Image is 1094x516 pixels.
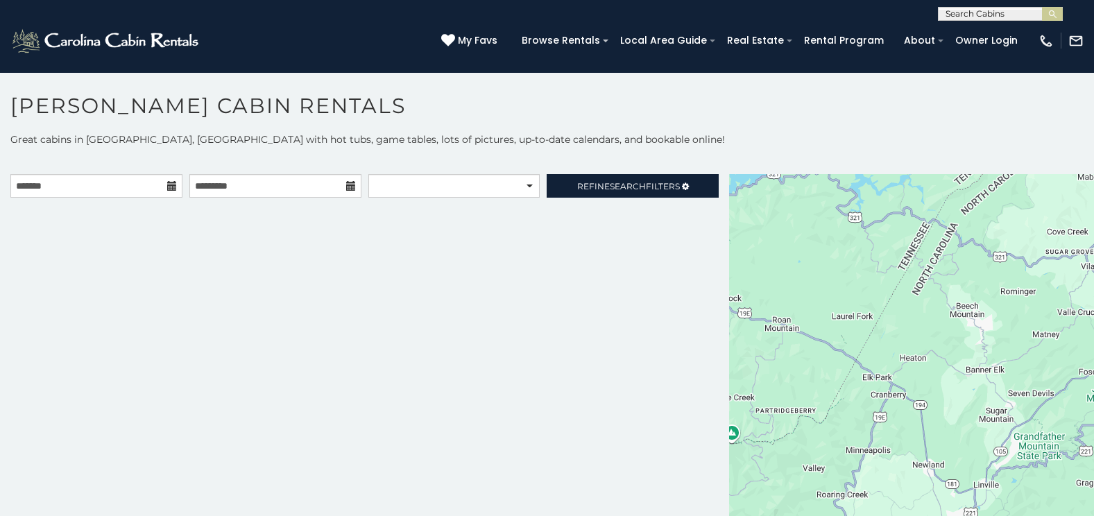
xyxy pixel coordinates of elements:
[610,181,646,191] span: Search
[1039,33,1054,49] img: phone-regular-white.png
[10,27,203,55] img: White-1-2.png
[797,30,891,51] a: Rental Program
[1068,33,1084,49] img: mail-regular-white.png
[948,30,1025,51] a: Owner Login
[613,30,714,51] a: Local Area Guide
[441,33,501,49] a: My Favs
[515,30,607,51] a: Browse Rentals
[897,30,942,51] a: About
[577,181,680,191] span: Refine Filters
[547,174,719,198] a: RefineSearchFilters
[458,33,497,48] span: My Favs
[720,30,791,51] a: Real Estate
